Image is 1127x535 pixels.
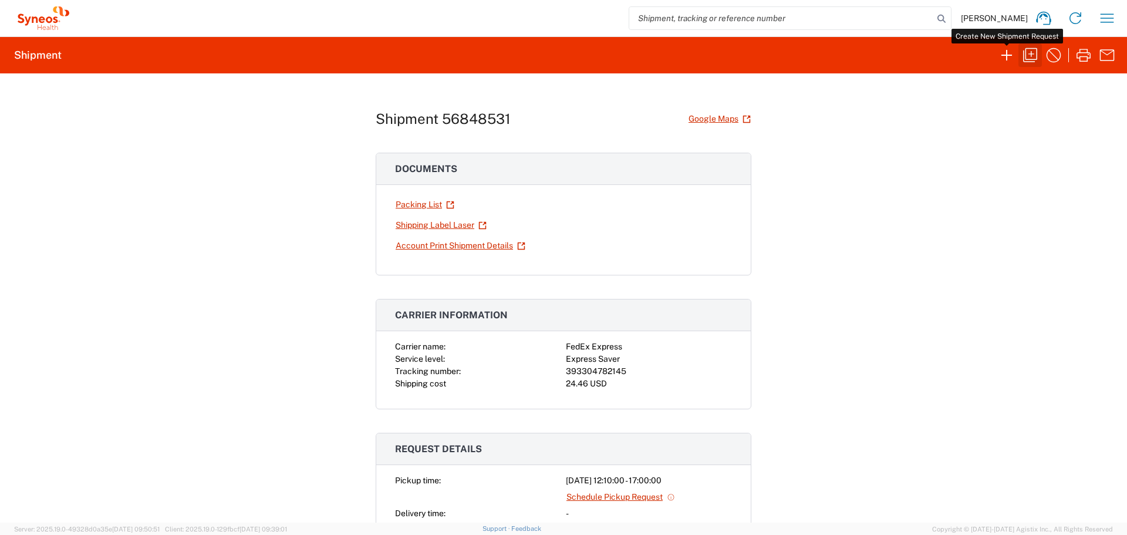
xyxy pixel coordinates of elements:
span: Server: 2025.19.0-49328d0a35e [14,526,160,533]
h1: Shipment 56848531 [376,110,511,127]
a: Packing List [395,194,455,215]
span: Carrier name: [395,342,446,351]
span: [DATE] 09:39:01 [239,526,287,533]
span: Documents [395,163,457,174]
span: Carrier information [395,309,508,321]
div: FedEx Express [566,341,732,353]
div: - [566,507,732,520]
a: Schedule Pickup Request [566,487,676,507]
span: Tracking number: [395,366,461,376]
span: Pickup time: [395,476,441,485]
span: [PERSON_NAME] [961,13,1028,23]
div: 393304782145 [566,365,732,378]
span: Copyright © [DATE]-[DATE] Agistix Inc., All Rights Reserved [932,524,1113,534]
div: [DATE] 12:10:00 - 17:00:00 [566,475,732,487]
input: Shipment, tracking or reference number [629,7,933,29]
span: [DATE] 09:50:51 [112,526,160,533]
span: Request details [395,443,482,455]
div: Express Saver [566,353,732,365]
span: Client: 2025.19.0-129fbcf [165,526,287,533]
span: Shipping cost [395,379,446,388]
span: Service level: [395,354,445,364]
a: Google Maps [688,109,751,129]
h2: Shipment [14,48,62,62]
a: Feedback [511,525,541,532]
a: Account Print Shipment Details [395,235,526,256]
a: Shipping Label Laser [395,215,487,235]
a: Support [482,525,512,532]
div: 24.46 USD [566,378,732,390]
span: Delivery time: [395,509,446,518]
